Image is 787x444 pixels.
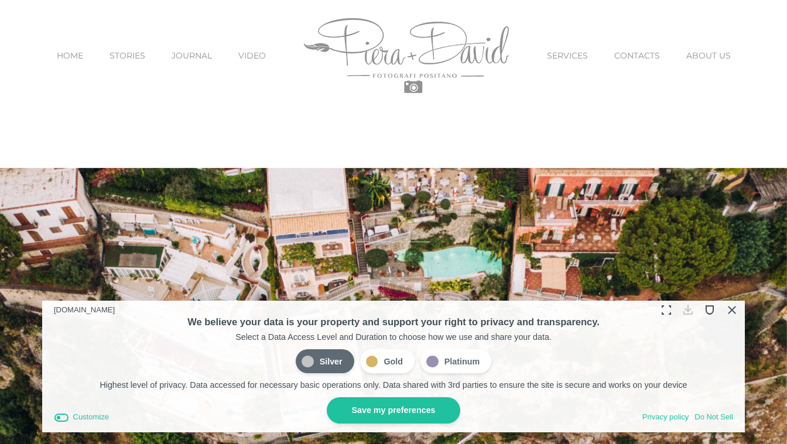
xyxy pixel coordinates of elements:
label: Silver [296,349,354,374]
span: STORIES [110,51,145,60]
label: Platinum [420,349,491,374]
button: Close Cookie Compliance [722,301,740,319]
button: Download Consent [679,301,697,319]
a: STORIES [110,31,145,80]
a: SERVICES [547,31,588,80]
a: ABOUT US [686,31,731,80]
a: JOURNAL [172,31,212,80]
button: Customize [54,411,109,424]
button: Protection Status: On [700,301,718,319]
a: CONTACTS [614,31,660,80]
span: CONTACTS [614,51,660,60]
p: Highest level of privacy. Data accessed for necessary basic operations only. Data shared with 3rd... [54,379,733,391]
span: ABOUT US [686,51,731,60]
span: We believe your data is your property and support your right to privacy and transparency. [187,316,600,327]
button: Expand Toggle [658,301,676,319]
a: VIDEO [238,31,266,80]
span: SERVICES [547,51,588,60]
label: Gold [360,349,415,374]
img: Piera Plus David Photography Positano Logo [304,18,509,93]
span: HOME [57,51,83,60]
iframe: Tidio Chat [622,362,787,444]
a: HOME [57,31,83,80]
div: [DOMAIN_NAME] [54,302,115,318]
span: JOURNAL [172,51,212,60]
div: Select a Data Access Level and Duration to choose how we use and share your data. [54,331,733,343]
span: VIDEO [238,51,266,60]
button: Save my preferences [327,397,460,424]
